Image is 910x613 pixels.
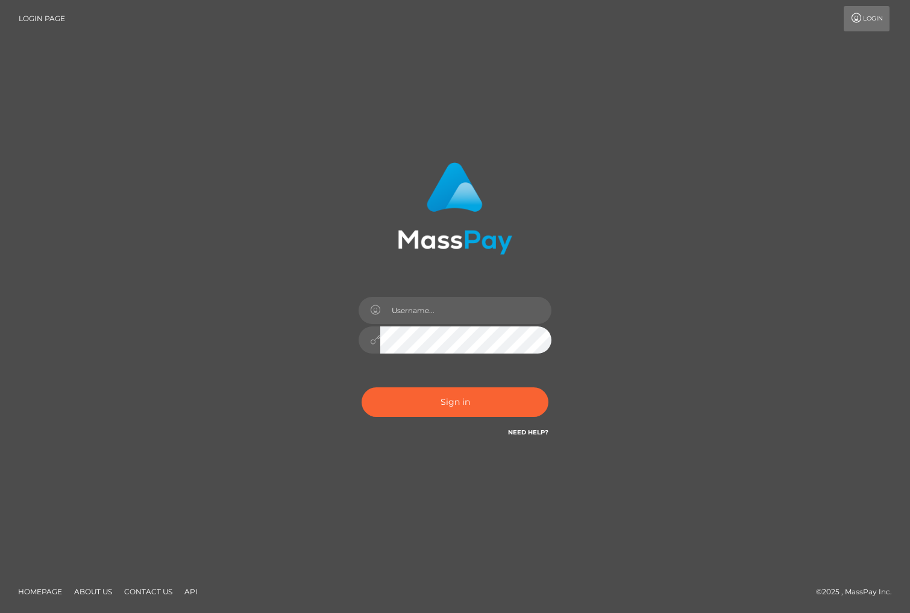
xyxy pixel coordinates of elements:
a: Login [844,6,890,31]
input: Username... [380,297,551,324]
a: API [180,582,202,601]
div: © 2025 , MassPay Inc. [816,585,901,599]
button: Sign in [362,387,548,417]
a: Login Page [19,6,65,31]
a: Homepage [13,582,67,601]
a: Contact Us [119,582,177,601]
img: MassPay Login [398,162,512,255]
a: Need Help? [508,428,548,436]
a: About Us [69,582,117,601]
